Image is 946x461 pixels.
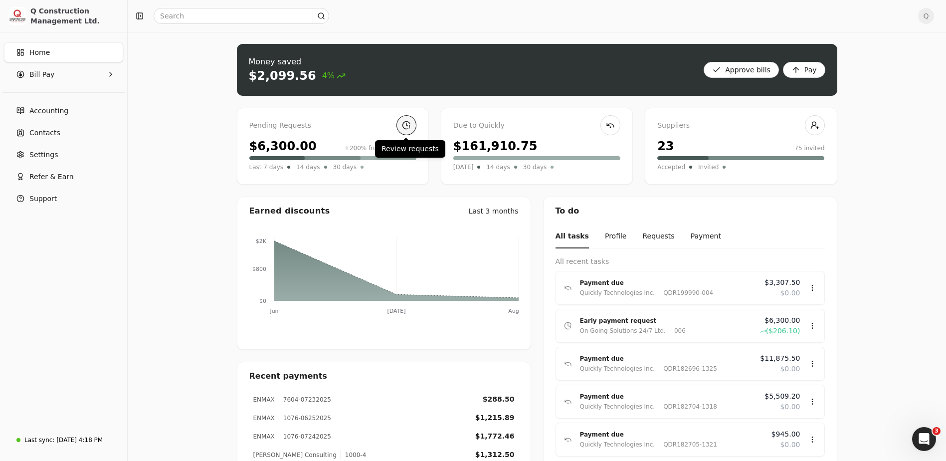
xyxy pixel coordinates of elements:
tspan: Aug [508,308,519,314]
span: Last 7 days [249,162,284,172]
div: QDR182705-1321 [659,440,717,450]
div: Payment due [580,430,763,440]
input: Search [154,8,329,24]
span: $11,875.50 [760,353,800,364]
div: 75 invited [794,144,824,153]
div: $1,215.89 [475,413,515,423]
div: Quickly Technologies Inc. [580,288,655,298]
div: QDR182704-1318 [659,402,717,412]
div: QDR182696-1325 [659,364,717,374]
span: Accepted [657,162,685,172]
div: 7604-07232025 [279,395,331,404]
div: 006 [670,326,686,336]
div: $161,910.75 [453,137,538,155]
span: ($206.10) [766,326,800,336]
div: $1,312.50 [475,450,515,460]
a: Contacts [4,123,123,143]
span: Support [29,194,57,204]
div: On Going Solutions 24/7 Ltd. [580,326,666,336]
iframe: Intercom live chat [912,427,936,451]
span: 4% [322,70,346,82]
div: Money saved [249,56,346,68]
div: QDR199990-004 [659,288,713,298]
div: Last sync: [24,436,54,445]
div: To do [544,197,837,225]
div: Last 3 months [469,206,519,217]
span: 3 [933,427,941,435]
div: 1076-07242025 [279,432,331,441]
div: Quickly Technologies Inc. [580,364,655,374]
div: $1,772.46 [475,431,515,442]
tspan: $800 [252,266,266,272]
p: Review requests [381,144,439,154]
span: 30 days [333,162,357,172]
tspan: $2K [255,238,266,244]
a: Settings [4,145,123,165]
button: Approve bills [704,62,779,78]
span: 14 days [296,162,320,172]
div: All recent tasks [556,256,825,267]
span: Home [29,47,50,58]
tspan: [DATE] [387,308,405,314]
div: Suppliers [657,120,824,131]
button: Q [918,8,934,24]
div: Quickly Technologies Inc. [580,440,655,450]
tspan: Jun [269,308,278,314]
button: Refer & Earn [4,167,123,187]
button: Support [4,189,123,209]
div: $288.50 [483,394,515,405]
div: Recent payments [237,362,531,390]
div: Payment due [580,354,753,364]
img: 3171ca1f-602b-4dfe-91f0-0ace091e1481.jpeg [8,7,26,25]
div: Pending Requests [249,120,416,131]
span: $5,509.20 [764,391,800,402]
span: $0.00 [780,440,800,450]
div: ENMAX [253,414,275,423]
div: Payment due [580,392,757,402]
a: Home [4,42,123,62]
span: $945.00 [771,429,800,440]
div: +200% from last month [345,144,416,153]
div: ENMAX [253,395,275,404]
div: Quickly Technologies Inc. [580,402,655,412]
span: Bill Pay [29,69,54,80]
span: [DATE] [453,162,474,172]
button: Pay [783,62,825,78]
div: [DATE] 4:18 PM [56,436,103,445]
div: [PERSON_NAME] Consulting [253,451,337,460]
span: 30 days [523,162,547,172]
tspan: $0 [259,298,266,304]
div: Early payment request [580,316,752,326]
span: $0.00 [780,364,800,374]
div: Payment due [580,278,757,288]
span: Accounting [29,106,68,116]
button: Payment [691,225,721,248]
div: Due to Quickly [453,120,620,131]
div: 1000-4 [341,451,367,460]
span: Settings [29,150,58,160]
div: ENMAX [253,432,275,441]
div: 23 [657,137,674,155]
span: $3,307.50 [764,277,800,288]
div: Earned discounts [249,205,330,217]
button: Profile [605,225,627,248]
span: $0.00 [780,402,800,412]
a: Last sync:[DATE] 4:18 PM [4,431,123,449]
div: Q Construction Management Ltd. [30,6,119,26]
span: Refer & Earn [29,172,74,182]
button: Bill Pay [4,64,123,84]
div: $2,099.56 [249,68,316,84]
button: Requests [642,225,674,248]
span: $0.00 [780,288,800,298]
span: 14 days [486,162,510,172]
span: $6,300.00 [764,315,800,326]
div: $6,300.00 [249,137,317,155]
span: Invited [698,162,719,172]
a: Accounting [4,101,123,121]
span: Contacts [29,128,60,138]
button: All tasks [556,225,589,248]
div: 1076-06252025 [279,414,331,423]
